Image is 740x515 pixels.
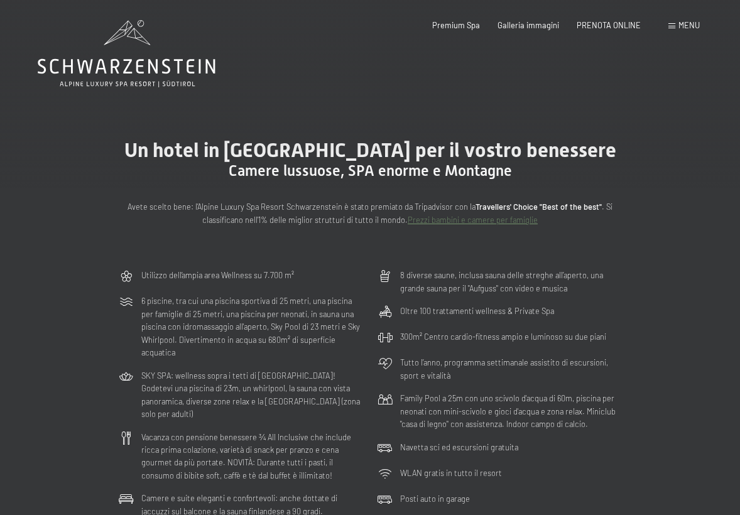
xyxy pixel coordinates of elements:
p: Posti auto in garage [400,492,470,505]
p: Tutto l’anno, programma settimanale assistito di escursioni, sport e vitalità [400,356,621,382]
p: SKY SPA: wellness sopra i tetti di [GEOGRAPHIC_DATA]! Godetevi una piscina di 23m, un whirlpool, ... [141,369,362,421]
p: 300m² Centro cardio-fitness ampio e luminoso su due piani [400,330,606,343]
p: WLAN gratis in tutto il resort [400,467,502,479]
span: Menu [678,20,700,30]
p: Vacanza con pensione benessere ¾ All Inclusive che include ricca prima colazione, varietà di snac... [141,431,362,482]
a: PRENOTA ONLINE [577,20,641,30]
p: Oltre 100 trattamenti wellness & Private Spa [400,305,554,317]
p: 8 diverse saune, inclusa sauna delle streghe all’aperto, una grande sauna per il "Aufguss" con vi... [400,269,621,295]
strong: Travellers' Choice "Best of the best" [476,202,602,212]
p: 6 piscine, tra cui una piscina sportiva di 25 metri, una piscina per famiglie di 25 metri, una pi... [141,295,362,359]
p: Navetta sci ed escursioni gratuita [400,441,518,453]
p: Avete scelto bene: l’Alpine Luxury Spa Resort Schwarzenstein è stato premiato da Tripadvisor con ... [119,200,621,226]
p: Family Pool a 25m con uno scivolo d'acqua di 60m, piscina per neonati con mini-scivolo e gioci d'... [400,392,621,430]
a: Galleria immagini [498,20,559,30]
a: Premium Spa [432,20,480,30]
span: Camere lussuose, SPA enorme e Montagne [229,162,512,180]
a: Prezzi bambini e camere per famiglie [408,215,538,225]
span: Un hotel in [GEOGRAPHIC_DATA] per il vostro benessere [124,138,616,162]
p: Utilizzo dell‘ampia area Wellness su 7.700 m² [141,269,294,281]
